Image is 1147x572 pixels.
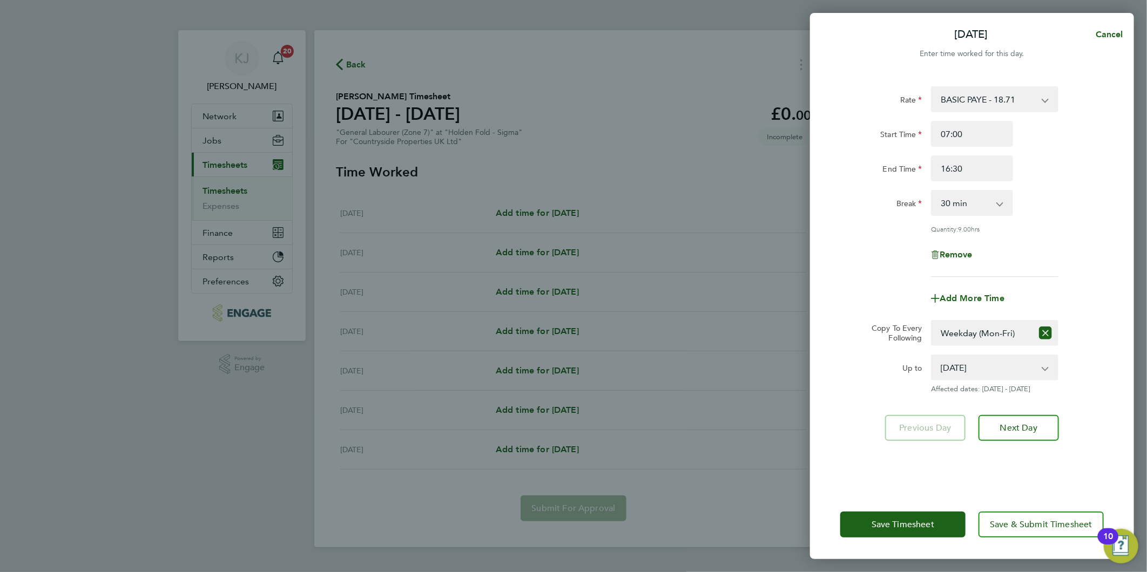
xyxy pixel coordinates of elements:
[958,224,971,233] span: 9.00
[840,512,966,537] button: Save Timesheet
[810,47,1134,60] div: Enter time worked for this day.
[872,519,934,530] span: Save Timesheet
[863,323,922,343] label: Copy To Every Following
[900,95,922,108] label: Rate
[1104,529,1138,563] button: Open Resource Center, 10 new notifications
[880,130,922,142] label: Start Time
[979,415,1059,441] button: Next Day
[902,363,922,376] label: Up to
[931,294,1004,303] button: Add More Time
[896,199,922,212] label: Break
[931,121,1013,147] input: E.g. 08:00
[931,224,1058,233] div: Quantity: hrs
[883,164,922,177] label: End Time
[940,249,973,260] span: Remove
[940,293,1004,303] span: Add More Time
[1078,24,1134,45] button: Cancel
[931,155,1013,181] input: E.g. 18:00
[979,512,1104,537] button: Save & Submit Timesheet
[955,27,988,42] p: [DATE]
[931,385,1058,393] span: Affected dates: [DATE] - [DATE]
[931,250,973,259] button: Remove
[1103,536,1113,550] div: 10
[1000,423,1037,433] span: Next Day
[1039,321,1052,345] button: Reset selection
[990,519,1092,530] span: Save & Submit Timesheet
[1092,29,1123,39] span: Cancel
